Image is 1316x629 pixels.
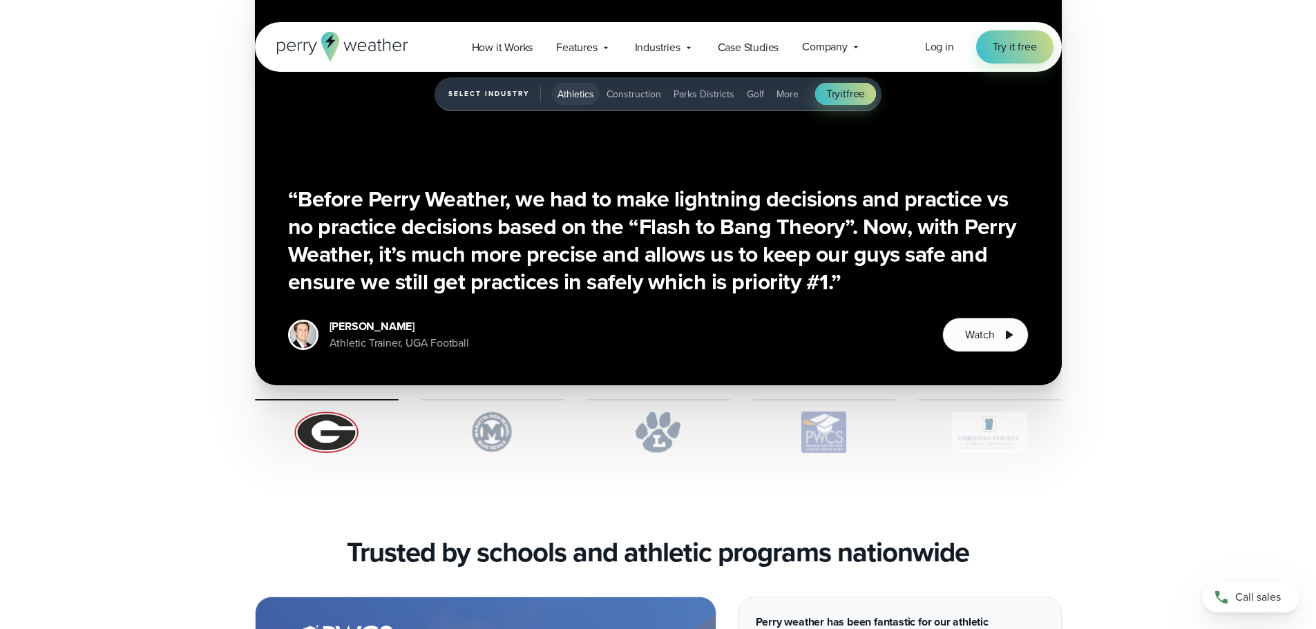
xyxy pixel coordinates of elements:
span: Company [802,39,848,55]
a: Case Studies [706,33,791,61]
button: Parks Districts [668,83,740,105]
button: Athletics [552,83,600,105]
h3: “Before Perry Weather, we had to make lightning decisions and practice vs no practice decisions b... [288,185,1029,296]
span: Try free [826,86,865,102]
button: Golf [741,83,770,105]
span: More [776,87,799,101]
span: Watch [965,327,994,343]
span: Features [556,39,597,56]
span: it [840,86,846,101]
a: Try it free [976,30,1053,64]
span: Industries [635,39,680,56]
span: Try it free [993,39,1037,55]
span: Athletics [557,87,594,101]
button: More [771,83,804,105]
a: How it Works [460,33,545,61]
button: Construction [601,83,667,105]
a: Log in [925,39,954,55]
div: [PERSON_NAME] [330,318,469,335]
button: Watch [942,318,1028,352]
a: Tryitfree [815,83,876,105]
h3: Trusted by schools and athletic programs nationwide [347,536,969,569]
span: Parks Districts [674,87,734,101]
span: Golf [747,87,764,101]
img: Marietta-High-School.svg [421,412,564,453]
span: Case Studies [718,39,779,56]
span: Call sales [1235,589,1281,606]
div: Athletic Trainer, UGA Football [330,335,469,351]
span: Select Industry [448,86,541,102]
span: Construction [607,87,661,101]
span: How it Works [472,39,533,56]
a: Call sales [1203,582,1299,612]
